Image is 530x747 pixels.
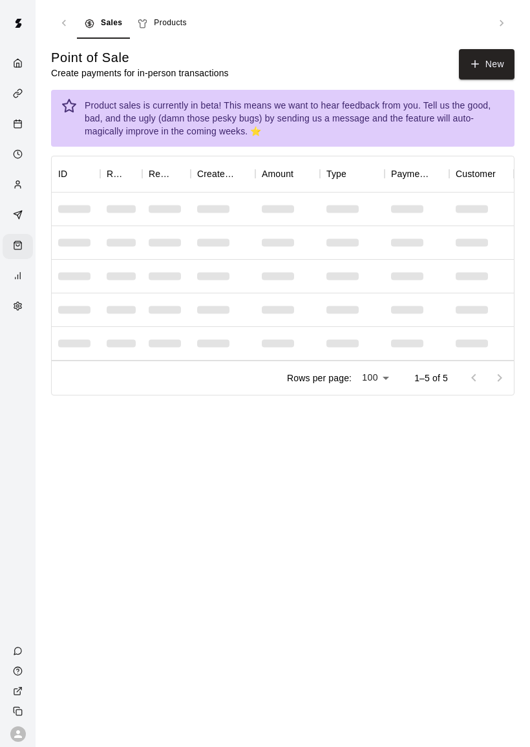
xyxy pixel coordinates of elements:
button: Sort [293,165,312,183]
button: Sort [124,165,142,183]
a: Contact Us [3,641,36,661]
a: sending us a message [277,113,370,123]
button: Sort [496,165,514,183]
img: Swift logo [5,10,31,36]
div: Type [326,156,346,192]
p: Rows per page: [287,372,352,384]
div: Created On [197,156,237,192]
div: Receipt [142,156,191,192]
div: Refund [107,156,124,192]
p: 1–5 of 5 [414,372,448,384]
button: Sort [346,165,365,183]
div: ID [58,156,67,192]
h5: Point of Sale [51,49,229,67]
div: ID [52,156,100,192]
div: Customer [456,156,496,192]
button: Sort [431,165,449,183]
div: Copy public page link [3,701,36,721]
div: Receipt [149,156,173,192]
div: Product sales is currently in beta! This means we want to hear feedback from you. Tell us the goo... [85,94,504,143]
a: View public page [3,681,36,701]
div: Amount [262,156,293,192]
span: Sales [101,17,122,30]
button: New [459,49,514,79]
div: Type [320,156,385,192]
div: Payment Option [385,156,449,192]
div: Amount [255,156,320,192]
div: navigation tabs [77,8,489,39]
button: Sort [173,165,191,183]
span: Products [154,17,187,30]
p: Create payments for in-person transactions [51,67,229,79]
div: Payment Option [391,156,431,192]
div: 100 [357,368,394,387]
div: Created On [191,156,255,192]
button: Sort [237,165,255,183]
div: Customer [449,156,514,192]
a: Visit help center [3,661,36,681]
button: Sort [67,165,85,183]
div: Refund [100,156,142,192]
